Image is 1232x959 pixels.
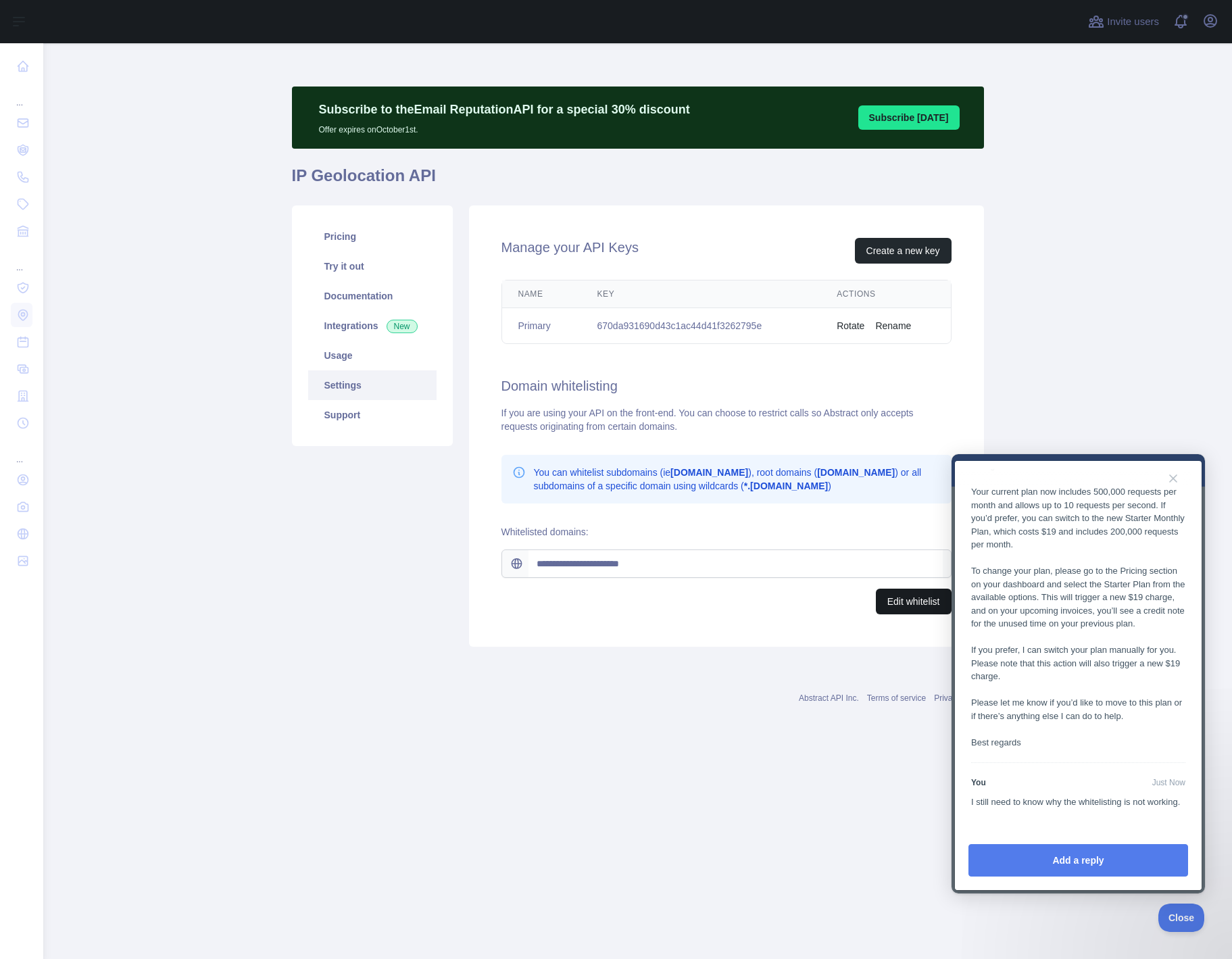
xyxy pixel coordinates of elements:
[876,589,952,614] button: Edit whitelist
[934,693,983,703] a: Privacy policy
[502,280,581,308] th: Name
[308,251,437,281] a: Try it out
[799,693,859,703] a: Abstract API Inc.
[1107,14,1159,30] span: Invite users
[319,100,690,119] p: Subscribe to the Email Reputation API for a special 30 % discount
[534,466,941,493] p: You can whitelist subdomains (ie ), root domains ( ) or all subdomains of a specific domain using...
[670,467,748,478] b: [DOMAIN_NAME]
[11,81,32,108] div: ...
[20,341,234,355] div: I still need to know why the whitelisting is not working.
[867,693,926,703] a: Terms of service
[875,319,911,333] button: Rename
[501,526,589,537] label: Whitelisted domains:
[308,370,437,400] a: Settings
[308,281,437,311] a: Documentation
[308,222,437,251] a: Pricing
[1158,904,1205,932] iframe: Help Scout Beacon - Close
[744,481,828,491] b: *.[DOMAIN_NAME]
[17,390,237,422] button: Add a reply
[308,341,437,370] a: Usage
[11,246,32,273] div: ...
[817,467,895,478] b: [DOMAIN_NAME]
[501,238,639,264] h2: Manage your API Keys
[201,322,234,335] span: Sep 12, 2025
[1085,11,1162,32] button: Invite users
[501,376,952,395] h2: Domain whitelisting
[501,406,952,433] div: If you are using your API on the front-end. You can choose to restrict calls so Abstract only acc...
[820,280,950,308] th: Actions
[858,105,960,130] button: Subscribe [DATE]
[855,238,952,264] button: Create a new key
[387,320,418,333] span: New
[952,454,1205,893] iframe: Help Scout Beacon - Live Chat, Contact Form, and Knowledge Base
[20,322,201,335] span: You
[502,308,581,344] td: Primary
[581,280,821,308] th: Key
[837,319,864,333] button: Rotate
[11,438,32,465] div: ...
[581,308,821,344] td: 670da931690d43c1ac44d41f3262795e
[319,119,690,135] p: Offer expires on October 1st.
[308,400,437,430] a: Support
[308,311,437,341] a: Integrations New
[292,165,984,197] h1: IP Geolocation API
